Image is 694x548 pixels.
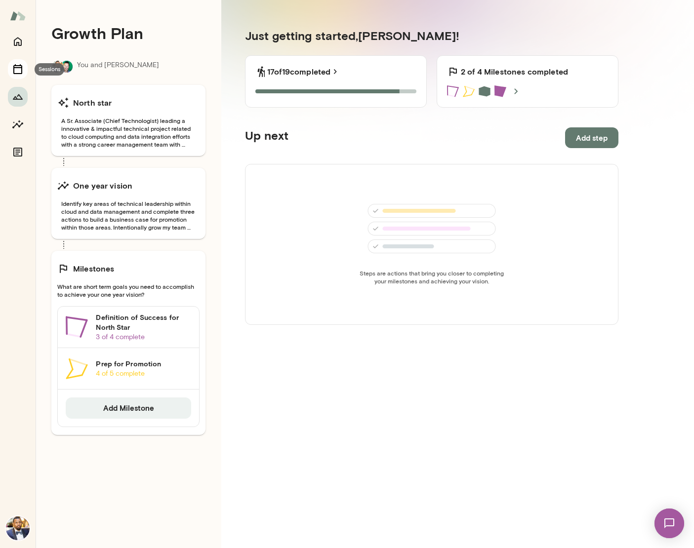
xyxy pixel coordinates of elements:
h5: Just getting started, [PERSON_NAME] ! [245,28,618,43]
a: 17of19completed [267,66,340,78]
p: 4 of 5 complete [96,369,191,379]
img: Anthony Buchanan [6,516,30,540]
button: Add step [565,127,618,148]
h5: Up next [245,127,288,148]
button: Documents [8,142,28,162]
button: One year visionIdentify key areas of technical leadership within cloud and data management and co... [51,168,205,239]
a: Definition of Success for North Star3 of 4 complete [58,307,199,348]
button: Home [8,32,28,51]
div: Definition of Success for North Star3 of 4 completePrep for Promotion4 of 5 completeAdd Milestone [57,306,200,427]
h6: Definition of Success for North Star [96,313,191,332]
img: Anthony Buchanan [52,61,64,73]
p: You and [PERSON_NAME] [77,60,159,73]
button: Add Milestone [66,397,191,418]
h6: Milestones [73,263,115,274]
img: Mento [10,6,26,25]
a: Prep for Promotion4 of 5 complete [58,348,199,390]
h6: One year vision [73,180,132,192]
button: North starA Sr. Associate (Chief Technologist) leading a innovative & impactful technical project... [51,85,205,156]
span: What are short term goals you need to accomplish to achieve your one year vision? [57,282,200,298]
h6: Prep for Promotion [96,359,191,369]
h6: 2 of 4 Milestones completed [461,66,568,78]
span: Identify key areas of technical leadership within cloud and data management and complete three ac... [57,199,200,231]
button: Sessions [8,59,28,79]
h6: North star [73,97,112,109]
img: Brian Lawrence [61,61,73,73]
p: 3 of 4 complete [96,332,191,342]
span: Steps are actions that bring you closer to completing your milestones and achieving your vision. [357,269,507,285]
button: Insights [8,115,28,134]
span: A Sr. Associate (Chief Technologist) leading a innovative & impactful technical project related t... [57,117,200,148]
h4: Growth Plan [51,24,205,42]
button: Growth Plan [8,87,28,107]
div: Sessions [35,63,64,76]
